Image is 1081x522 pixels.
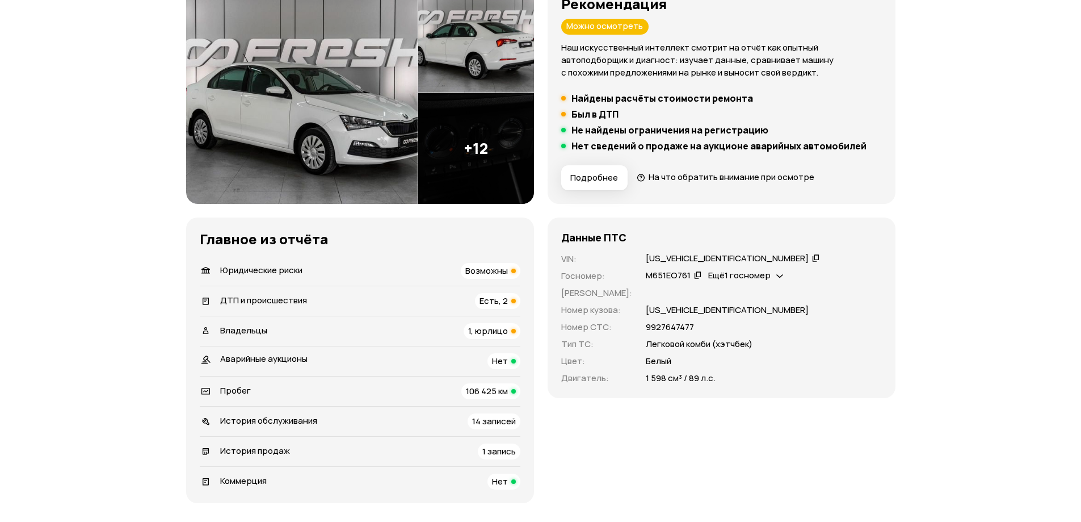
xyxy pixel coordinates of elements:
span: Коммерция [220,475,267,487]
div: Можно осмотреть [561,19,649,35]
button: Подробнее [561,165,628,190]
span: Ещё 1 госномер [708,269,771,281]
h3: Главное из отчёта [200,231,520,247]
p: Тип ТС : [561,338,632,350]
span: Возможны [465,265,508,277]
span: Подробнее [570,172,618,183]
p: Номер СТС : [561,321,632,333]
span: Нет [492,355,508,367]
span: История обслуживания [220,415,317,427]
p: [US_VEHICLE_IDENTIFICATION_NUMBER] [646,304,809,316]
span: Нет [492,475,508,487]
h5: Нет сведений о продаже на аукционе аварийных автомобилей [571,140,867,152]
p: Номер кузова : [561,304,632,316]
span: ДТП и происшествия [220,294,307,306]
a: На что обратить внимание при осмотре [637,171,815,183]
div: [US_VEHICLE_IDENTIFICATION_NUMBER] [646,253,809,265]
h4: Данные ПТС [561,231,626,244]
span: История продаж [220,445,290,457]
span: 1, юрлицо [468,325,508,337]
h5: Не найдены ограничения на регистрацию [571,124,768,136]
p: Двигатель : [561,372,632,385]
p: Наш искусственный интеллект смотрит на отчёт как опытный автоподборщик и диагност: изучает данные... [561,41,882,79]
p: Белый [646,355,671,368]
span: 1 запись [482,445,516,457]
span: 14 записей [472,415,516,427]
h5: Был в ДТП [571,108,619,120]
p: VIN : [561,253,632,265]
p: Госномер : [561,270,632,282]
span: Аварийные аукционы [220,353,308,365]
p: Цвет : [561,355,632,368]
span: Пробег [220,385,251,396]
h5: Найдены расчёты стоимости ремонта [571,93,753,104]
span: Есть, 2 [479,295,508,307]
p: [PERSON_NAME] : [561,287,632,299]
span: Юридические риски [220,264,302,276]
p: Легковой комби (хэтчбек) [646,338,752,350]
div: М651ЕО761 [646,270,691,282]
span: Владельцы [220,324,267,336]
span: 106 425 км [466,385,508,397]
p: 1 598 см³ / 89 л.с. [646,372,716,385]
p: 9927647477 [646,321,694,333]
span: На что обратить внимание при осмотре [649,171,814,183]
